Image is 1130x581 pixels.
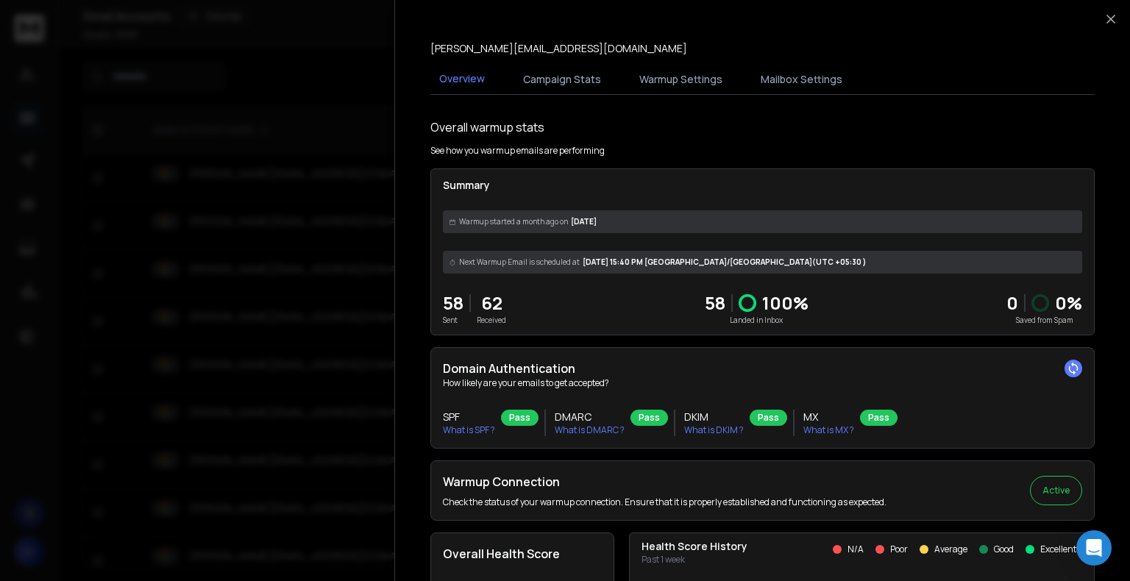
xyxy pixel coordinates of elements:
[555,410,625,424] h3: DMARC
[762,291,809,315] p: 100 %
[459,216,568,227] span: Warmup started a month ago on
[459,257,580,268] span: Next Warmup Email is scheduled at
[752,63,851,96] button: Mailbox Settings
[860,410,898,426] div: Pass
[501,410,539,426] div: Pass
[705,315,809,326] p: Landed in Inbox
[1076,530,1112,566] div: Open Intercom Messenger
[642,554,747,566] p: Past 1 week
[443,545,602,563] h2: Overall Health Score
[630,63,731,96] button: Warmup Settings
[443,473,886,491] h2: Warmup Connection
[642,539,747,554] p: Health Score History
[443,496,886,508] p: Check the status of your warmup connection. Ensure that it is properly established and functionin...
[430,63,494,96] button: Overview
[684,410,744,424] h3: DKIM
[477,315,506,326] p: Received
[847,543,864,555] p: N/A
[705,291,725,315] p: 58
[1030,476,1082,505] button: Active
[514,63,610,96] button: Campaign Stats
[443,315,463,326] p: Sent
[430,41,687,56] p: [PERSON_NAME][EMAIL_ADDRESS][DOMAIN_NAME]
[934,543,967,555] p: Average
[803,410,854,424] h3: MX
[1040,543,1076,555] p: Excellent
[443,210,1082,233] div: [DATE]
[750,410,787,426] div: Pass
[443,178,1082,193] p: Summary
[803,424,854,436] p: What is MX ?
[890,543,908,555] p: Poor
[430,145,605,157] p: See how you warmup emails are performing
[477,291,506,315] p: 62
[443,424,495,436] p: What is SPF ?
[443,377,1082,389] p: How likely are your emails to get accepted?
[994,543,1014,555] p: Good
[1055,291,1082,315] p: 0 %
[443,360,1082,377] h2: Domain Authentication
[430,118,544,136] h1: Overall warmup stats
[555,424,625,436] p: What is DMARC ?
[1006,315,1082,326] p: Saved from Spam
[684,424,744,436] p: What is DKIM ?
[1006,290,1018,315] strong: 0
[443,410,495,424] h3: SPF
[443,251,1082,274] div: [DATE] 15:40 PM [GEOGRAPHIC_DATA]/[GEOGRAPHIC_DATA] (UTC +05:30 )
[443,291,463,315] p: 58
[630,410,668,426] div: Pass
